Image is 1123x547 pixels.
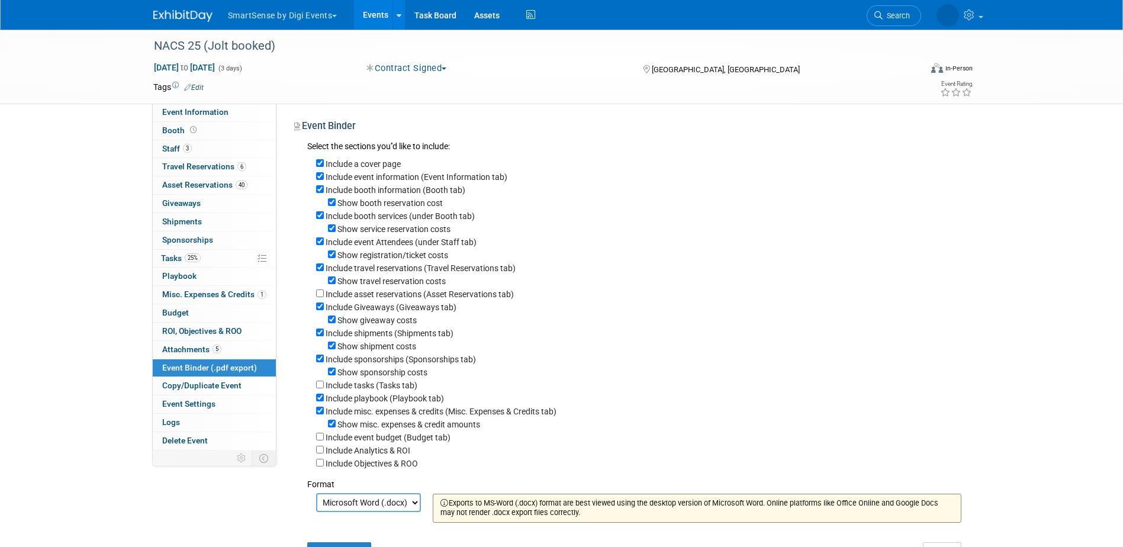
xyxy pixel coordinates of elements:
span: ROI, Objectives & ROO [162,326,242,336]
a: Event Binder (.pdf export) [153,359,276,377]
label: Include booth information (Booth tab) [326,185,465,195]
label: Show misc. expenses & credit amounts [337,420,480,429]
span: Booth [162,126,199,135]
a: ROI, Objectives & ROO [153,323,276,340]
span: Search [883,11,910,20]
div: Event Binder [294,120,961,137]
span: Giveaways [162,198,201,208]
span: Copy/Duplicate Event [162,381,242,390]
label: Include Analytics & ROI [326,446,410,455]
span: Booth not reserved yet [188,126,199,134]
button: Contract Signed [362,62,451,75]
label: Show travel reservation costs [337,276,446,286]
span: Staff [162,144,192,153]
a: Search [867,5,921,26]
a: Attachments5 [153,341,276,359]
span: Playbook [162,271,197,281]
label: Show sponsorship costs [337,368,427,377]
span: 6 [237,162,246,171]
span: Event Settings [162,399,215,408]
a: Giveaways [153,195,276,213]
div: Event Format [851,62,973,79]
span: 25% [185,253,201,262]
label: Show service reservation costs [337,224,451,234]
label: Include shipments (Shipments tab) [326,329,453,338]
td: Tags [153,81,204,93]
span: Travel Reservations [162,162,246,171]
div: In-Person [945,64,973,73]
span: 1 [258,290,266,299]
span: [GEOGRAPHIC_DATA], [GEOGRAPHIC_DATA] [652,65,800,74]
label: Include sponsorships (Sponsorships tab) [326,355,476,364]
span: Logs [162,417,180,427]
a: Staff3 [153,140,276,158]
a: Sponsorships [153,231,276,249]
label: Include misc. expenses & credits (Misc. Expenses & Credits tab) [326,407,556,416]
span: Event Binder (.pdf export) [162,363,257,372]
a: Travel Reservations6 [153,158,276,176]
label: Include a cover page [326,159,401,169]
span: Sponsorships [162,235,213,244]
a: Playbook [153,268,276,285]
span: Misc. Expenses & Credits [162,289,266,299]
a: Booth [153,122,276,140]
span: Shipments [162,217,202,226]
a: Logs [153,414,276,432]
label: Include event budget (Budget tab) [326,433,451,442]
span: Event Information [162,107,229,117]
span: [DATE] [DATE] [153,62,215,73]
label: Include booth services (under Booth tab) [326,211,475,221]
span: Tasks [161,253,201,263]
div: Select the sections you''d like to include: [307,140,961,154]
span: 40 [236,181,247,189]
img: Format-Inperson.png [931,63,943,73]
div: NACS 25 (Jolt booked) [150,36,903,57]
span: Attachments [162,345,221,354]
img: ExhibitDay [153,10,213,22]
a: Shipments [153,213,276,231]
span: Budget [162,308,189,317]
label: Show shipment costs [337,342,416,351]
div: Event Rating [940,81,972,87]
span: (3 days) [217,65,242,72]
span: to [179,63,190,72]
label: Show registration/ticket costs [337,250,448,260]
a: Copy/Duplicate Event [153,377,276,395]
label: Show giveaway costs [337,316,417,325]
a: Event Settings [153,395,276,413]
div: Format [307,469,961,490]
label: Include playbook (Playbook tab) [326,394,444,403]
label: Include event Attendees (under Staff tab) [326,237,477,247]
span: Asset Reservations [162,180,247,189]
span: 5 [213,345,221,353]
div: Exports to MS-Word (.docx) format are best viewed using the desktop version of Microsoft Word. On... [433,494,961,523]
a: Asset Reservations40 [153,176,276,194]
label: Include travel reservations (Travel Reservations tab) [326,263,516,273]
a: Budget [153,304,276,322]
label: Include event information (Event Information tab) [326,172,507,182]
a: Misc. Expenses & Credits1 [153,286,276,304]
label: Include tasks (Tasks tab) [326,381,417,390]
span: 3 [183,144,192,153]
td: Personalize Event Tab Strip [231,451,252,466]
label: Show booth reservation cost [337,198,443,208]
label: Include Objectives & ROO [326,459,418,468]
img: Abby Allison [937,4,959,27]
a: Event Information [153,104,276,121]
a: Delete Event [153,432,276,450]
a: Edit [184,83,204,92]
label: Include Giveaways (Giveaways tab) [326,303,456,312]
a: Tasks25% [153,250,276,268]
span: Delete Event [162,436,208,445]
label: Include asset reservations (Asset Reservations tab) [326,289,514,299]
td: Toggle Event Tabs [252,451,276,466]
